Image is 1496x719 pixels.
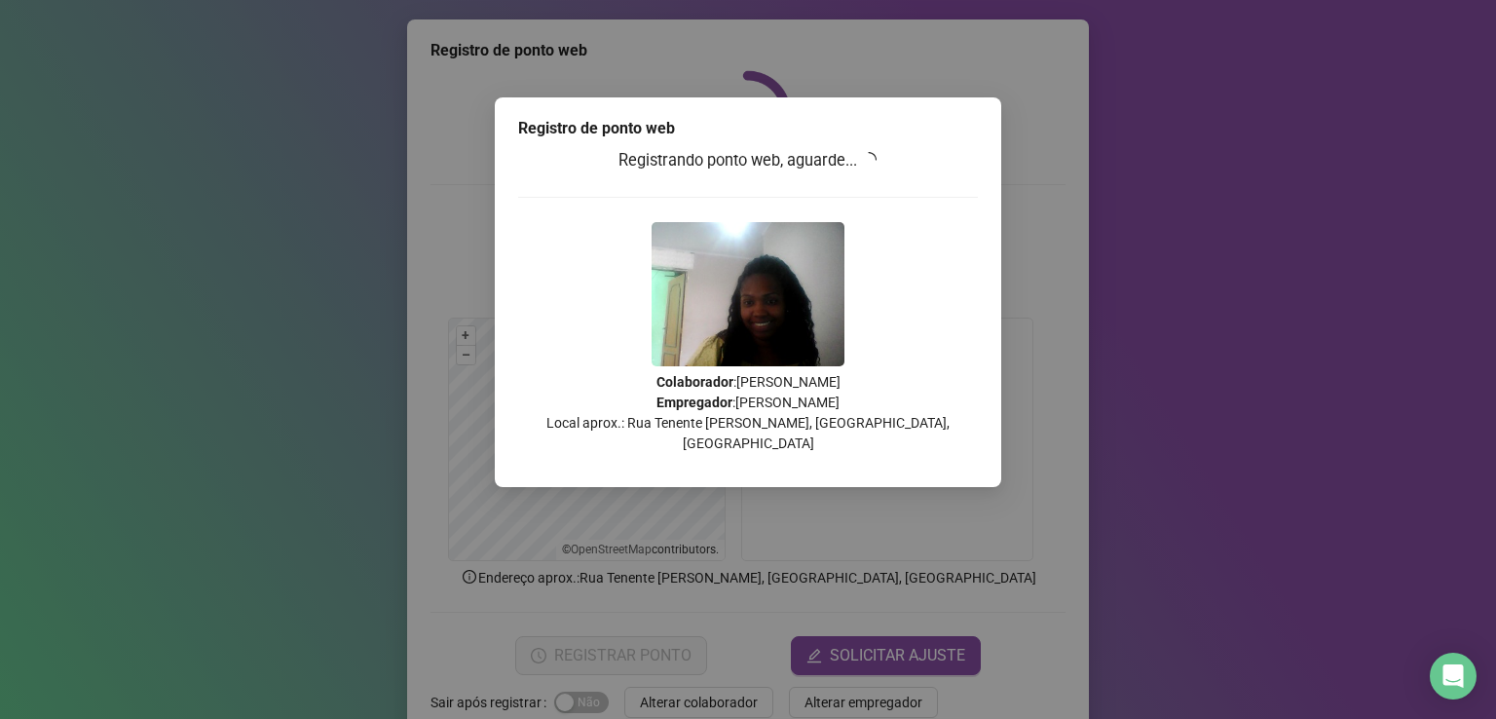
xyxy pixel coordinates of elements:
[1430,653,1477,700] div: Open Intercom Messenger
[518,148,978,173] h3: Registrando ponto web, aguarde...
[518,372,978,454] p: : [PERSON_NAME] : [PERSON_NAME] Local aprox.: Rua Tenente [PERSON_NAME], [GEOGRAPHIC_DATA], [GEOG...
[652,222,844,366] img: 9k=
[861,152,877,168] span: loading
[518,117,978,140] div: Registro de ponto web
[656,374,733,390] strong: Colaborador
[656,395,732,410] strong: Empregador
